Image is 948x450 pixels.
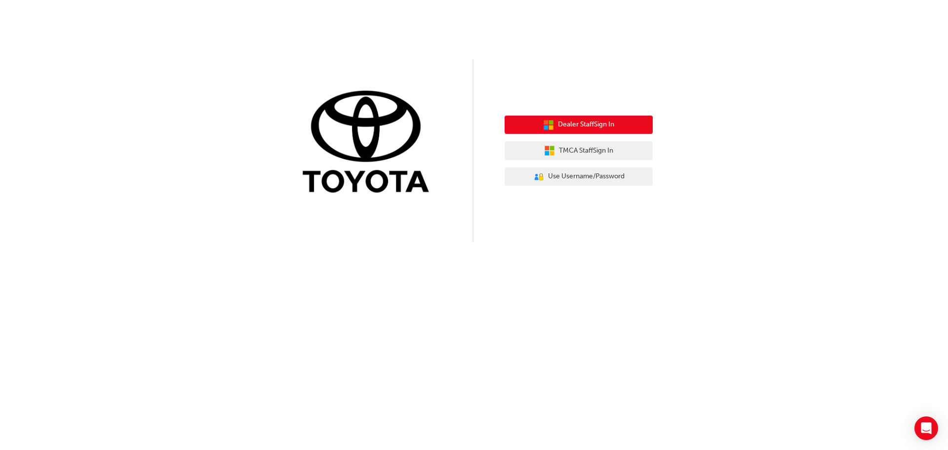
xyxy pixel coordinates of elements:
img: Trak [295,88,443,198]
span: Dealer Staff Sign In [558,119,614,130]
div: Open Intercom Messenger [914,416,938,440]
span: TMCA Staff Sign In [559,145,613,157]
button: Dealer StaffSign In [505,116,653,134]
button: Use Username/Password [505,167,653,186]
span: Use Username/Password [548,171,625,182]
button: TMCA StaffSign In [505,141,653,160]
